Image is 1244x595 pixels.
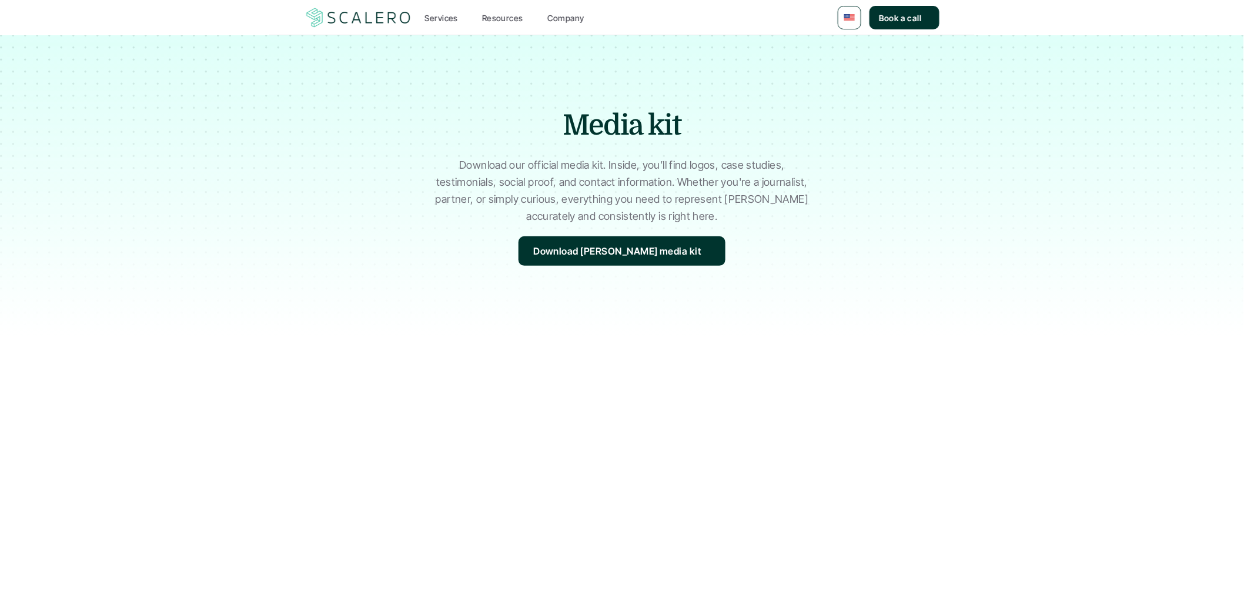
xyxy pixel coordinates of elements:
p: Resources [482,12,523,24]
p: Download [PERSON_NAME] media kit [533,244,701,259]
img: Scalero company logotype [305,6,413,29]
p: Services [425,12,458,24]
p: Download our official media kit. Inside, you’ll find logos, case studies, testimonials, social pr... [431,157,813,225]
h1: Media kit [416,106,828,145]
a: Scalero company logotype [305,7,413,28]
p: Company [547,12,584,24]
p: Book a call [879,12,922,24]
a: Book a call [870,6,939,29]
